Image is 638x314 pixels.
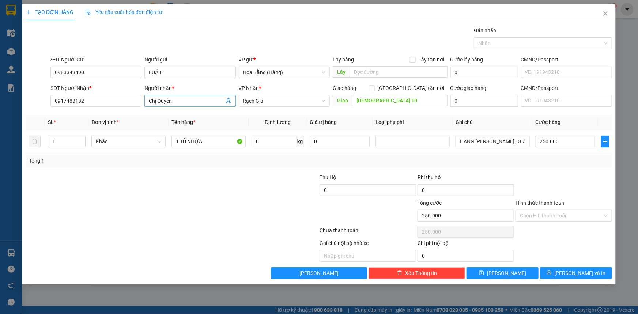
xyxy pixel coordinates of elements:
[418,173,514,184] div: Phí thu hộ
[450,95,518,107] input: Cước giao hàng
[29,157,246,165] div: Tổng: 1
[171,119,195,125] span: Tên hàng
[479,270,484,276] span: save
[467,267,539,279] button: save[PERSON_NAME]
[333,95,352,106] span: Giao
[85,10,91,15] img: icon
[226,98,231,104] span: user-add
[453,115,533,129] th: Ghi chú
[271,267,367,279] button: [PERSON_NAME]
[320,239,416,250] div: Ghi chú nội bộ nhà xe
[310,119,337,125] span: Giá trị hàng
[555,269,606,277] span: [PERSON_NAME] và In
[333,85,356,91] span: Giao hàng
[547,270,552,276] span: printer
[144,56,235,64] div: Người gửi
[521,56,612,64] div: CMND/Passport
[521,84,612,92] div: CMND/Passport
[310,136,370,147] input: 0
[320,250,416,262] input: Nhập ghi chú
[405,269,437,277] span: Xóa Thông tin
[239,56,330,64] div: VP gửi
[333,57,354,63] span: Lấy hàng
[601,139,609,144] span: plus
[416,56,448,64] span: Lấy tận nơi
[299,269,339,277] span: [PERSON_NAME]
[239,85,259,91] span: VP Nhận
[26,10,31,15] span: plus
[418,239,514,250] div: Chi phí nội bộ
[601,136,609,147] button: plus
[297,136,304,147] span: kg
[595,4,616,24] button: Close
[450,57,483,63] label: Cước lấy hàng
[319,226,417,239] div: Chưa thanh toán
[536,119,561,125] span: Cước hàng
[48,119,54,125] span: SL
[603,11,608,16] span: close
[397,270,402,276] span: delete
[243,95,325,106] span: Rạch Giá
[50,56,141,64] div: SĐT Người Gửi
[487,269,526,277] span: [PERSON_NAME]
[265,119,291,125] span: Định lượng
[450,67,518,78] input: Cước lấy hàng
[29,136,41,147] button: delete
[450,85,487,91] label: Cước giao hàng
[516,200,564,206] label: Hình thức thanh toán
[26,9,73,15] span: TẠO ĐƠN HÀNG
[91,119,119,125] span: Đơn vị tính
[540,267,612,279] button: printer[PERSON_NAME] và In
[320,174,336,180] span: Thu Hộ
[418,200,442,206] span: Tổng cước
[350,66,448,78] input: Dọc đường
[96,136,161,147] span: Khác
[85,9,162,15] span: Yêu cầu xuất hóa đơn điện tử
[144,84,235,92] div: Người nhận
[373,115,453,129] th: Loại phụ phí
[50,84,141,92] div: SĐT Người Nhận
[333,66,350,78] span: Lấy
[456,136,530,147] input: Ghi Chú
[352,95,448,106] input: Dọc đường
[375,84,448,92] span: [GEOGRAPHIC_DATA] tận nơi
[369,267,465,279] button: deleteXóa Thông tin
[243,67,325,78] span: Hoa Bằng (Hàng)
[171,136,246,147] input: VD: Bàn, Ghế
[474,27,496,33] label: Gán nhãn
